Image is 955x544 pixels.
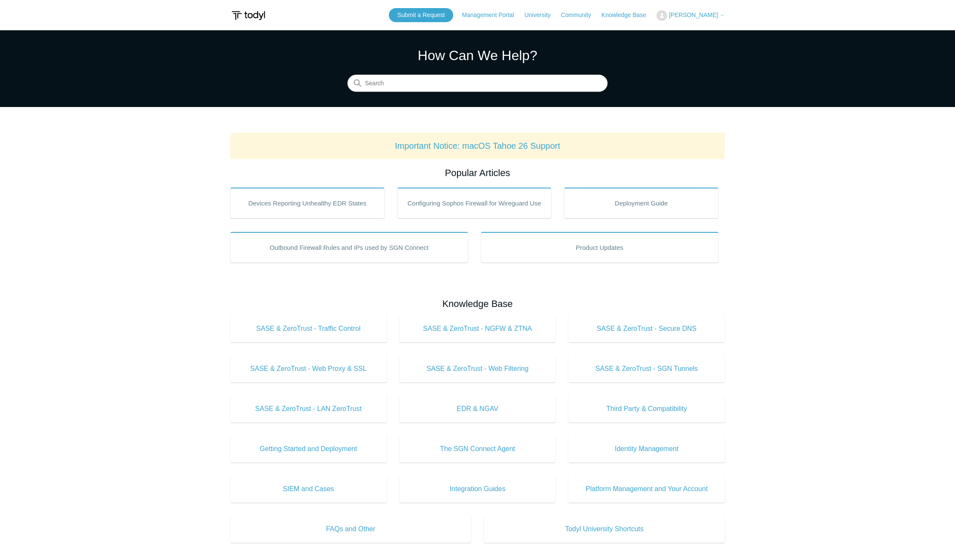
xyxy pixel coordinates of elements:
[230,435,387,463] a: Getting Started and Deployment
[399,355,556,382] a: SASE & ZeroTrust - Web Filtering
[561,11,600,20] a: Community
[484,515,725,543] a: Todyl University Shortcuts
[564,188,718,218] a: Deployment Guide
[412,484,543,494] span: Integration Guides
[412,324,543,334] span: SASE & ZeroTrust - NGFW & ZTNA
[568,435,725,463] a: Identity Management
[412,404,543,414] span: EDR & NGAV
[243,324,374,334] span: SASE & ZeroTrust - Traffic Control
[397,188,552,218] a: Configuring Sophos Firewall for Wireguard Use
[497,524,712,534] span: Todyl University Shortcuts
[399,395,556,422] a: EDR & NGAV
[243,484,374,494] span: SIEM and Cases
[524,11,559,20] a: University
[581,324,712,334] span: SASE & ZeroTrust - Secure DNS
[243,524,458,534] span: FAQs and Other
[581,484,712,494] span: Platform Management and Your Account
[412,444,543,454] span: The SGN Connect Agent
[230,166,725,180] h2: Popular Articles
[462,11,523,20] a: Management Portal
[581,404,712,414] span: Third Party & Compatibility
[230,297,725,311] h2: Knowledge Base
[347,75,608,92] input: Search
[568,355,725,382] a: SASE & ZeroTrust - SGN Tunnels
[568,395,725,422] a: Third Party & Compatibility
[568,315,725,342] a: SASE & ZeroTrust - Secure DNS
[399,475,556,503] a: Integration Guides
[243,404,374,414] span: SASE & ZeroTrust - LAN ZeroTrust
[602,11,655,20] a: Knowledge Base
[230,315,387,342] a: SASE & ZeroTrust - Traffic Control
[669,12,718,18] span: [PERSON_NAME]
[230,188,385,218] a: Devices Reporting Unhealthy EDR States
[230,232,468,263] a: Outbound Firewall Rules and IPs used by SGN Connect
[243,444,374,454] span: Getting Started and Deployment
[389,8,453,22] a: Submit a Request
[412,364,543,374] span: SASE & ZeroTrust - Web Filtering
[395,141,560,150] a: Important Notice: macOS Tahoe 26 Support
[230,8,266,23] img: Todyl Support Center Help Center home page
[243,364,374,374] span: SASE & ZeroTrust - Web Proxy & SSL
[230,515,471,543] a: FAQs and Other
[481,232,719,263] a: Product Updates
[347,45,608,66] h1: How Can We Help?
[399,315,556,342] a: SASE & ZeroTrust - NGFW & ZTNA
[581,444,712,454] span: Identity Management
[230,355,387,382] a: SASE & ZeroTrust - Web Proxy & SSL
[230,475,387,503] a: SIEM and Cases
[230,395,387,422] a: SASE & ZeroTrust - LAN ZeroTrust
[581,364,712,374] span: SASE & ZeroTrust - SGN Tunnels
[399,435,556,463] a: The SGN Connect Agent
[657,10,725,21] button: [PERSON_NAME]
[568,475,725,503] a: Platform Management and Your Account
